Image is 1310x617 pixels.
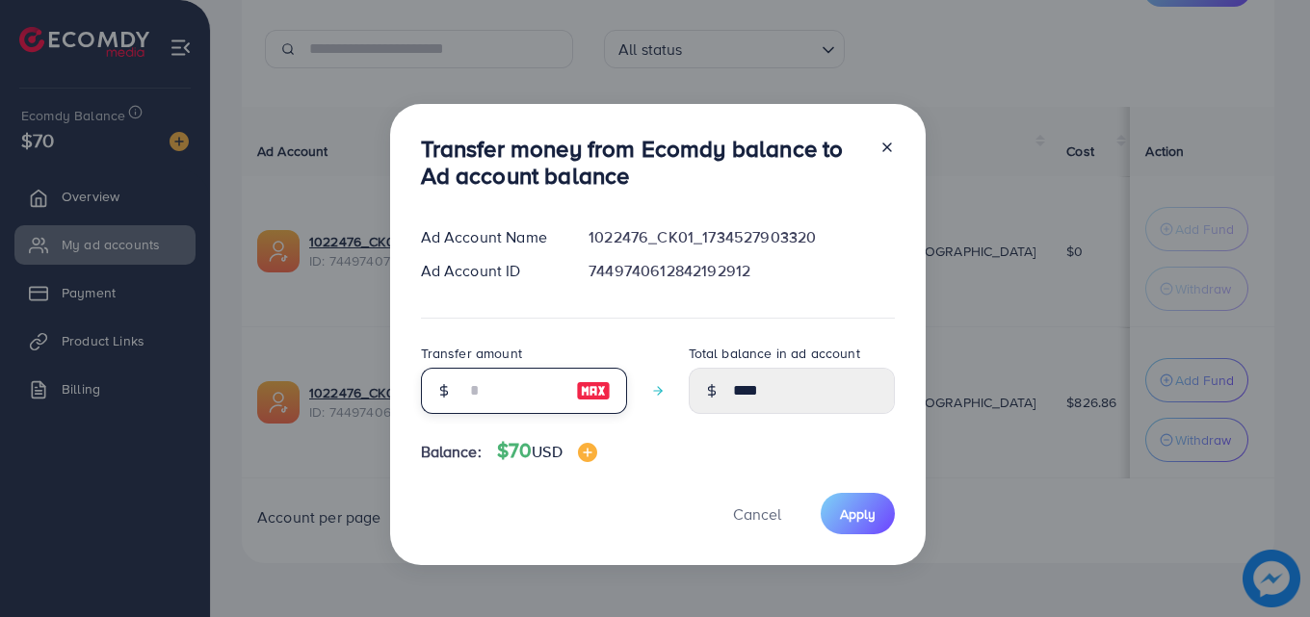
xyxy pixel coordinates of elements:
[733,503,781,525] span: Cancel
[421,344,522,363] label: Transfer amount
[578,443,597,462] img: image
[573,260,909,282] div: 7449740612842192912
[573,226,909,248] div: 1022476_CK01_1734527903320
[532,441,562,462] span: USD
[576,379,611,402] img: image
[421,441,482,463] span: Balance:
[406,260,574,282] div: Ad Account ID
[497,439,597,463] h4: $70
[821,493,895,534] button: Apply
[689,344,860,363] label: Total balance in ad account
[406,226,574,248] div: Ad Account Name
[421,135,864,191] h3: Transfer money from Ecomdy balance to Ad account balance
[840,504,876,524] span: Apply
[709,493,805,534] button: Cancel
